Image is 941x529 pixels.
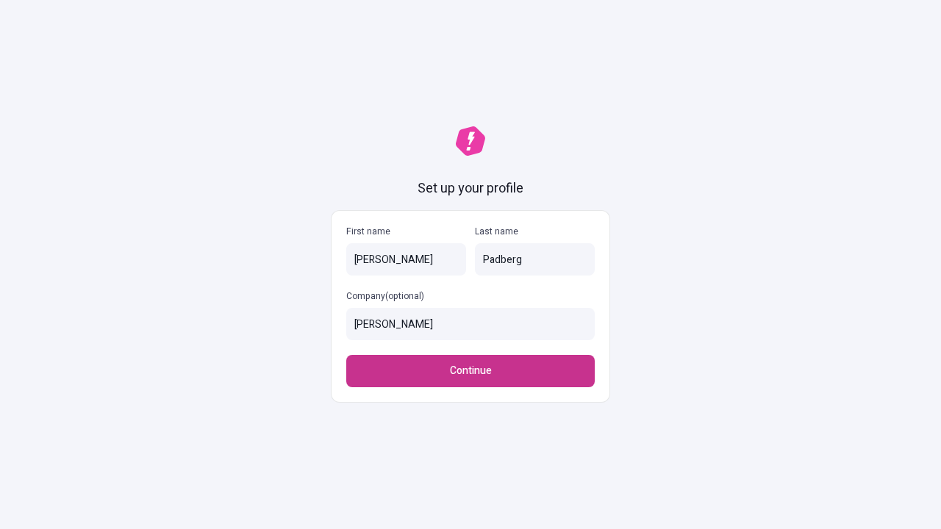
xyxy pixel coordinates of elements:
p: Company [346,290,595,302]
button: Continue [346,355,595,387]
input: First name [346,243,466,276]
h1: Set up your profile [418,179,523,198]
p: First name [346,226,466,237]
span: (optional) [385,289,424,303]
input: Company(optional) [346,308,595,340]
p: Last name [475,226,595,237]
input: Last name [475,243,595,276]
span: Continue [450,363,492,379]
